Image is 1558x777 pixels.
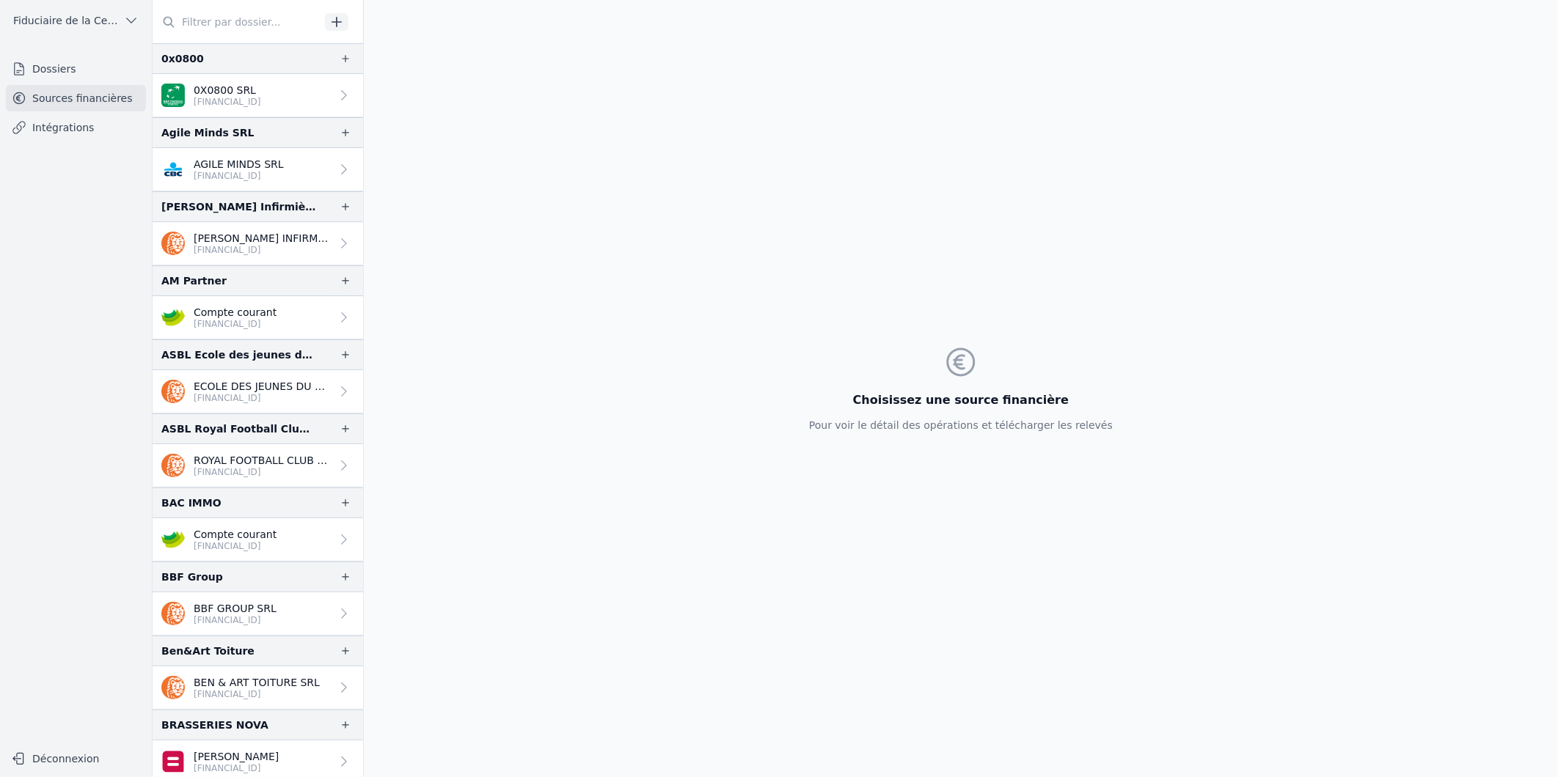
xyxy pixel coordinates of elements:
[161,494,222,512] div: BAC IMMO
[161,420,316,438] div: ASBL Royal Football Club [PERSON_NAME]
[194,170,284,182] p: [FINANCIAL_ID]
[161,232,185,255] img: ing.png
[161,528,185,551] img: crelan.png
[194,83,261,97] p: 0X0800 SRL
[194,305,277,320] p: Compte courant
[6,747,146,770] button: Déconnexion
[809,391,1113,409] h3: Choisissez une source financière
[161,676,185,699] img: ing.png
[161,198,316,216] div: [PERSON_NAME] Infirmière
[194,157,284,172] p: AGILE MINDS SRL
[153,296,363,339] a: Compte courant [FINANCIAL_ID]
[153,9,320,35] input: Filtrer par dossier...
[161,124,255,141] div: Agile Minds SRL
[161,716,268,734] div: BRASSERIES NOVA
[809,418,1113,432] p: Pour voir le détail des opérations et télécharger les relevés
[153,148,363,191] a: AGILE MINDS SRL [FINANCIAL_ID]
[6,114,146,141] a: Intégrations
[161,272,227,290] div: AM Partner
[6,85,146,111] a: Sources financières
[161,158,185,181] img: CBC_CREGBEBB.png
[194,453,331,468] p: ROYAL FOOTBALL CLUB WALLONIA HANNUT ASBL
[194,318,277,330] p: [FINANCIAL_ID]
[161,568,223,586] div: BBF Group
[194,231,331,246] p: [PERSON_NAME] INFIRMIERE SCOMM
[194,749,279,764] p: [PERSON_NAME]
[194,392,331,404] p: [FINANCIAL_ID]
[194,540,277,552] p: [FINANCIAL_ID]
[194,675,320,690] p: BEN & ART TOITURE SRL
[161,642,255,660] div: Ben&Art Toiture
[153,444,363,487] a: ROYAL FOOTBALL CLUB WALLONIA HANNUT ASBL [FINANCIAL_ID]
[194,96,261,108] p: [FINANCIAL_ID]
[153,666,363,710] a: BEN & ART TOITURE SRL [FINANCIAL_ID]
[161,750,185,773] img: belfius-1.png
[161,306,185,329] img: crelan.png
[153,370,363,413] a: ECOLE DES JEUNES DU ROYAL FOOTBALL CLUB WALLONIA HANNUT ASBL [FINANCIAL_ID]
[13,13,118,28] span: Fiduciaire de la Cense & Associés
[161,602,185,625] img: ing.png
[161,454,185,477] img: ing.png
[6,56,146,82] a: Dossiers
[161,84,185,107] img: BNP_BE_BUSINESS_GEBABEBB.png
[161,50,204,67] div: 0x0800
[153,518,363,561] a: Compte courant [FINANCIAL_ID]
[161,380,185,403] img: ing.png
[194,527,277,542] p: Compte courant
[194,379,331,394] p: ECOLE DES JEUNES DU ROYAL FOOTBALL CLUB WALLONIA HANNUT ASBL
[194,466,331,478] p: [FINANCIAL_ID]
[194,244,331,256] p: [FINANCIAL_ID]
[161,346,316,364] div: ASBL Ecole des jeunes du Royal football Club Hannutois
[6,9,146,32] button: Fiduciaire de la Cense & Associés
[194,601,277,616] p: BBF GROUP SRL
[153,592,363,636] a: BBF GROUP SRL [FINANCIAL_ID]
[194,688,320,700] p: [FINANCIAL_ID]
[153,74,363,117] a: 0X0800 SRL [FINANCIAL_ID]
[194,614,277,626] p: [FINANCIAL_ID]
[194,762,279,774] p: [FINANCIAL_ID]
[153,222,363,265] a: [PERSON_NAME] INFIRMIERE SCOMM [FINANCIAL_ID]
